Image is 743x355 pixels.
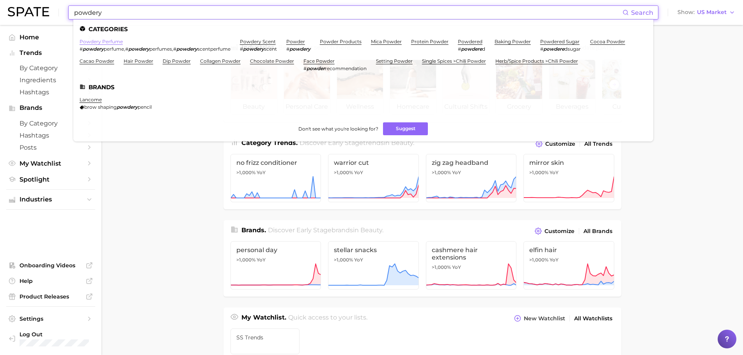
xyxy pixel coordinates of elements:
a: by Category [6,62,95,74]
a: warrior cut>1,000% YoY [328,154,419,202]
h2: Quick access to your lists. [288,313,367,324]
a: setting powder [376,58,413,64]
a: Ingredients [6,74,95,86]
span: cashmere hair extensions [432,246,511,261]
span: Customize [544,228,575,235]
span: >1,000% [334,257,353,263]
em: powdery [128,46,149,52]
span: beauty [391,139,413,147]
a: Hashtags [6,86,95,98]
span: Show [677,10,695,14]
span: Brands [20,104,82,111]
span: Settings [20,315,82,322]
span: # [240,46,243,52]
a: stellar snacks>1,000% YoY [328,241,419,290]
em: powdery [289,46,310,52]
a: powdered [458,39,482,44]
a: cocoa powder [590,39,625,44]
span: My Watchlist [20,160,82,167]
span: # [458,46,461,52]
a: Hashtags [6,129,95,141]
a: Help [6,275,95,287]
span: stellar snacks [334,246,413,254]
a: chocolate powder [250,58,294,64]
a: Home [6,31,95,43]
span: Product Releases [20,293,82,300]
a: SS trends [231,329,300,354]
a: face powder [303,58,335,64]
span: # [540,46,543,52]
span: mirror skin [529,159,608,166]
em: powdery [243,46,264,52]
span: >1,000% [334,170,353,175]
a: powdery scent [240,39,276,44]
span: warrior cut [334,159,413,166]
span: >1,000% [236,170,255,175]
span: YoY [550,170,559,176]
span: Industries [20,196,82,203]
a: mirror skin>1,000% YoY [523,154,614,202]
span: >1,000% [432,264,451,270]
a: herb/spice products >chili powder [495,58,578,64]
a: mica powder [371,39,402,44]
span: Customize [545,141,575,147]
span: Search [631,9,653,16]
em: powder [307,65,325,71]
a: Settings [6,313,95,325]
span: Don't see what you're looking for? [298,126,378,132]
span: personal day [236,246,316,254]
span: Home [20,34,82,41]
span: pencil [138,104,152,110]
span: US Market [697,10,727,14]
span: perfumes [149,46,172,52]
span: YoY [550,257,559,263]
span: Brands . [241,226,266,234]
span: by Category [20,64,82,72]
span: SS trends [236,334,294,341]
a: no frizz conditioner>1,000% YoY [231,154,321,202]
a: single spices >chili powder [422,58,486,64]
h1: My Watchlist. [241,313,286,324]
a: zig zag headband>1,000% YoY [426,154,517,202]
span: dsugar [564,46,581,52]
span: # [125,46,128,52]
span: no frizz conditioner [236,159,316,166]
a: elfin hair>1,000% YoY [523,241,614,290]
span: YoY [257,170,266,176]
button: Customize [533,226,576,237]
a: Posts [6,141,95,154]
em: powdery [176,46,197,52]
a: powder [286,39,305,44]
span: Posts [20,144,82,151]
a: powdery perfume [80,39,123,44]
a: Product Releases [6,291,95,302]
span: Ingredients [20,76,82,84]
li: Categories [80,26,647,32]
a: My Watchlist [6,157,95,170]
span: # [303,65,307,71]
a: powdered sugar [540,39,580,44]
img: SPATE [8,7,49,16]
span: perfume [104,46,124,52]
span: scentperfume [197,46,231,52]
span: Discover Early Stage brands in . [268,226,383,234]
a: hair powder [124,58,153,64]
div: , , [80,46,231,52]
span: zig zag headband [432,159,511,166]
span: YoY [452,264,461,270]
button: New Watchlist [512,313,567,324]
em: powdere [543,46,564,52]
span: recommendation [325,65,367,71]
a: powder products [320,39,362,44]
a: personal day>1,000% YoY [231,241,321,290]
em: powdery [117,104,138,110]
span: d [482,46,485,52]
span: Onboarding Videos [20,262,82,269]
a: All Brands [582,226,614,237]
span: >1,000% [529,170,548,175]
span: Hashtags [20,88,82,96]
a: dip powder [163,58,191,64]
a: Onboarding Videos [6,260,95,271]
span: Hashtags [20,132,82,139]
em: powdery [83,46,104,52]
